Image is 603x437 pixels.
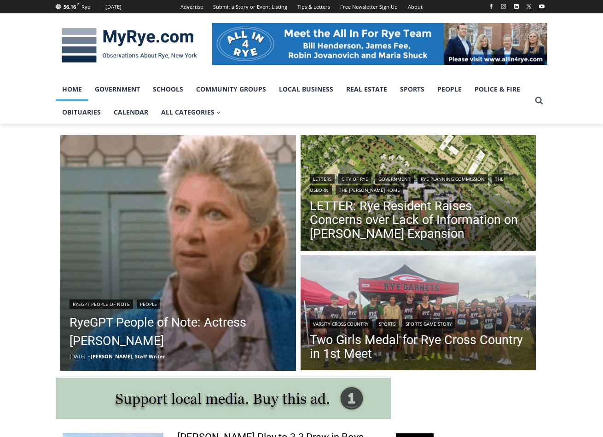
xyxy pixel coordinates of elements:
[301,135,536,253] img: (PHOTO: Illustrative plan of The Osborn's proposed site plan from the July 10, 2025 planning comm...
[523,1,534,12] a: X
[310,199,527,241] a: LETTER: Rye Resident Raises Concerns over Lack of Information on [PERSON_NAME] Expansion
[190,78,273,101] a: Community Groups
[402,319,455,328] a: Sports Game Story
[88,78,146,101] a: Government
[301,255,536,373] img: (PHOTO: The Rye Varsity Cross Country team after their first meet on Saturday, September 6, 2025....
[486,1,497,12] a: Facebook
[56,378,391,419] img: support local media, buy this ad
[531,92,547,109] button: View Search Form
[64,3,76,10] span: 56.16
[155,101,227,124] a: All Categories
[81,3,90,11] div: Rye
[310,319,372,328] a: Varsity Cross Country
[70,298,287,309] div: |
[107,101,155,124] a: Calendar
[394,78,431,101] a: Sports
[310,333,527,361] a: Two Girls Medal for Rye Cross Country in 1st Meet
[56,22,203,69] img: MyRye.com
[161,107,221,117] span: All Categories
[137,299,160,309] a: People
[273,78,340,101] a: Local Business
[60,135,296,371] a: Read More RyeGPT People of Note: Actress Liz Sheridan
[60,135,296,371] img: (PHOTO: Sheridan in an episode of ALF. Public Domain.)
[301,135,536,253] a: Read More LETTER: Rye Resident Raises Concerns over Lack of Information on Osborn Expansion
[536,1,547,12] a: YouTube
[56,78,88,101] a: Home
[336,185,403,195] a: The [PERSON_NAME] Home
[70,353,86,360] time: [DATE]
[88,353,91,360] span: –
[310,172,527,195] div: | | | | |
[511,1,522,12] a: Linkedin
[468,78,527,101] a: Police & Fire
[340,78,394,101] a: Real Estate
[70,313,287,350] a: RyeGPT People of Note: Actress [PERSON_NAME]
[91,353,165,360] a: [PERSON_NAME], Staff Writer
[310,317,527,328] div: | |
[301,255,536,373] a: Read More Two Girls Medal for Rye Cross Country in 1st Meet
[310,174,335,184] a: Letters
[56,101,107,124] a: Obituaries
[146,78,190,101] a: Schools
[70,299,133,309] a: RyeGPT People of Note
[105,3,122,11] div: [DATE]
[77,2,79,7] span: F
[375,174,414,184] a: Government
[498,1,509,12] a: Instagram
[338,174,371,184] a: City of Rye
[56,78,531,124] nav: Primary Navigation
[417,174,488,184] a: Rye Planning Commission
[212,23,547,64] img: All in for Rye
[431,78,468,101] a: People
[376,319,399,328] a: Sports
